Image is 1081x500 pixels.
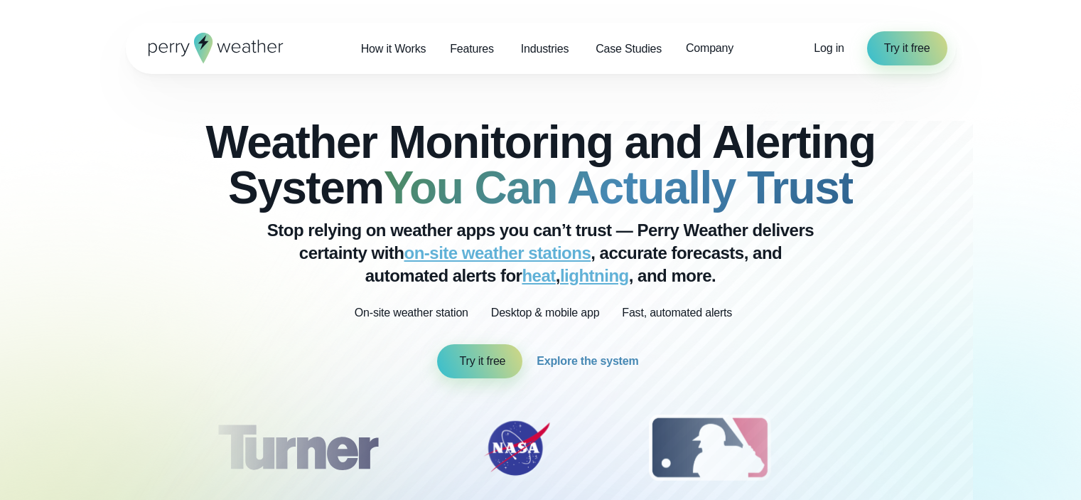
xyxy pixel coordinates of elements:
[521,41,569,58] span: Industries
[686,40,733,57] span: Company
[349,34,439,63] a: How it Works
[622,304,732,321] p: Fast, automated alerts
[814,40,844,57] a: Log in
[197,119,885,211] h2: Weather Monitoring and Alerting System
[596,41,662,58] span: Case Studies
[361,41,426,58] span: How it Works
[355,304,468,321] p: On-site weather station
[867,31,947,65] a: Try it free
[522,266,555,285] a: heat
[635,413,785,484] img: MLB.svg
[853,413,967,484] img: PGA.svg
[884,40,930,57] span: Try it free
[467,413,566,484] div: 2 of 12
[491,304,600,321] p: Desktop & mobile app
[537,344,644,378] a: Explore the system
[257,219,825,287] p: Stop relying on weather apps you can’t trust — Perry Weather delivers certainty with , accurate f...
[560,266,629,285] a: lightning
[197,413,885,491] div: slideshow
[814,42,844,54] span: Log in
[384,162,853,213] strong: You Can Actually Trust
[853,413,967,484] div: 4 of 12
[196,413,398,484] div: 1 of 12
[404,243,591,262] a: on-site weather stations
[537,353,638,370] span: Explore the system
[437,344,523,378] a: Try it free
[583,34,674,63] a: Case Studies
[450,41,494,58] span: Features
[460,353,506,370] span: Try it free
[467,413,566,484] img: NASA.svg
[635,413,785,484] div: 3 of 12
[196,413,398,484] img: Turner-Construction_1.svg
